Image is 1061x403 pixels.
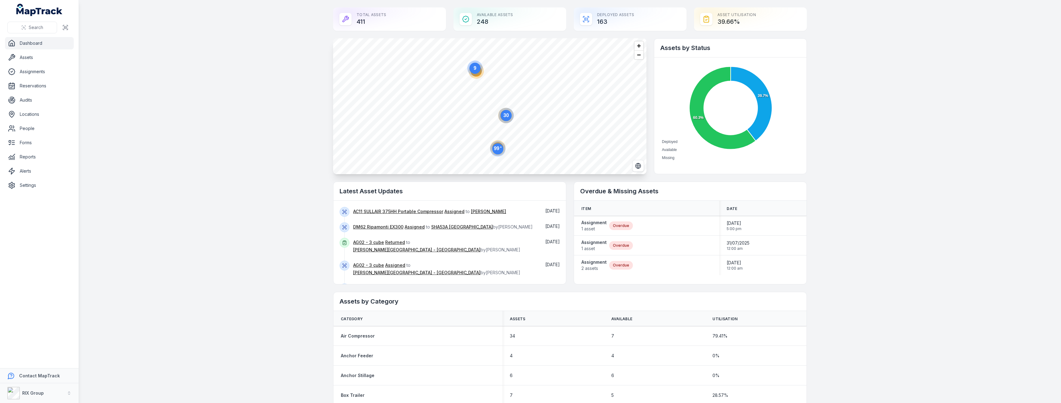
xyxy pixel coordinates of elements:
span: [DATE] [727,260,743,266]
span: to by [PERSON_NAME] [353,224,533,229]
strong: Contact MapTrack [19,373,60,378]
span: [DATE] [727,220,741,226]
span: 12:00 am [727,266,743,271]
a: Dashboard [5,37,74,49]
a: Air Compressor [341,333,375,339]
a: Locations [5,108,74,120]
time: 9/1/2025, 7:58:55 AM [545,262,560,267]
a: Assignment1 asset [581,220,607,232]
a: Assets [5,51,74,64]
strong: Assignment [581,259,607,265]
strong: Assignment [581,220,607,226]
span: 5 [611,392,614,398]
a: AG02 - 3 cube [353,239,384,246]
span: Search [29,24,43,31]
span: 6 [611,372,614,379]
h2: Assets by Status [660,44,800,52]
span: 1 asset [581,226,607,232]
span: 12:00 am [727,246,749,251]
a: [PERSON_NAME][GEOGRAPHIC_DATA] - [GEOGRAPHIC_DATA] [353,270,481,276]
span: 4 [611,353,614,359]
span: 31/07/2025 [727,240,749,246]
span: 28.57 % [712,392,728,398]
time: 9/1/2025, 8:46:09 AM [545,239,560,244]
span: 7 [510,392,513,398]
span: Available [662,148,677,152]
a: MapTrack [16,4,63,16]
text: 9 [474,65,477,71]
h2: Assets by Category [340,297,800,306]
span: Item [581,206,591,211]
span: Deployed [662,140,678,144]
canvas: Map [333,38,646,174]
strong: RIX Group [22,390,44,396]
span: [DATE] [545,239,560,244]
h2: Overdue & Missing Assets [580,187,800,195]
time: 8/25/2025, 12:00:00 AM [727,260,743,271]
a: Assigned [444,208,464,215]
a: [PERSON_NAME] [471,208,506,215]
a: Audits [5,94,74,106]
span: 2 assets [581,265,607,271]
a: Assigned [385,262,405,268]
span: 1 asset [581,246,607,252]
a: AC11 SULLAIR 375HH Portable Compressor [353,208,443,215]
span: Utilisation [712,317,737,321]
strong: Assignment [581,239,607,246]
a: Anchor Stillage [341,372,374,379]
span: to by [PERSON_NAME] [353,240,520,252]
span: 7 [611,333,614,339]
span: 0 % [712,353,720,359]
a: Reservations [5,80,74,92]
a: Box Trailer [341,392,365,398]
a: Forms [5,136,74,149]
tspan: + [500,145,502,149]
span: [DATE] [545,208,560,213]
h2: Latest Asset Updates [340,187,560,195]
span: Missing [662,156,675,160]
span: 4 [510,353,513,359]
span: 0 % [712,372,720,379]
button: Switch to Satellite View [632,160,644,172]
span: Category [341,317,363,321]
a: Assigned [405,224,425,230]
a: DM62 Ripamonti EX300 [353,224,403,230]
a: Settings [5,179,74,191]
span: to [353,209,506,214]
div: Overdue [609,261,633,270]
a: Alerts [5,165,74,177]
span: Assets [510,317,526,321]
a: Returned [385,239,405,246]
button: Search [7,22,57,33]
a: Assignments [5,65,74,78]
a: SHA53A [GEOGRAPHIC_DATA] [431,224,493,230]
span: [DATE] [545,262,560,267]
button: Zoom in [634,41,643,50]
text: 30 [503,113,509,118]
div: Overdue [609,241,633,250]
span: Date [727,206,737,211]
span: 34 [510,333,515,339]
text: 99 [494,145,502,151]
span: Available [611,317,633,321]
a: AG02 - 3 cube [353,262,384,268]
span: [DATE] [545,224,560,229]
span: to by [PERSON_NAME] [353,262,520,275]
span: 5:00 pm [727,226,741,231]
span: 79.41 % [712,333,728,339]
time: 6/27/2025, 5:00:00 PM [727,220,741,231]
a: Assignment1 asset [581,239,607,252]
span: 6 [510,372,513,379]
time: 7/31/2025, 12:00:00 AM [727,240,749,251]
a: [PERSON_NAME][GEOGRAPHIC_DATA] - [GEOGRAPHIC_DATA] [353,247,481,253]
a: People [5,122,74,135]
button: Zoom out [634,50,643,59]
a: Assignment2 assets [581,259,607,271]
a: Anchor Feeder [341,353,373,359]
a: Reports [5,151,74,163]
time: 9/1/2025, 8:48:51 AM [545,224,560,229]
